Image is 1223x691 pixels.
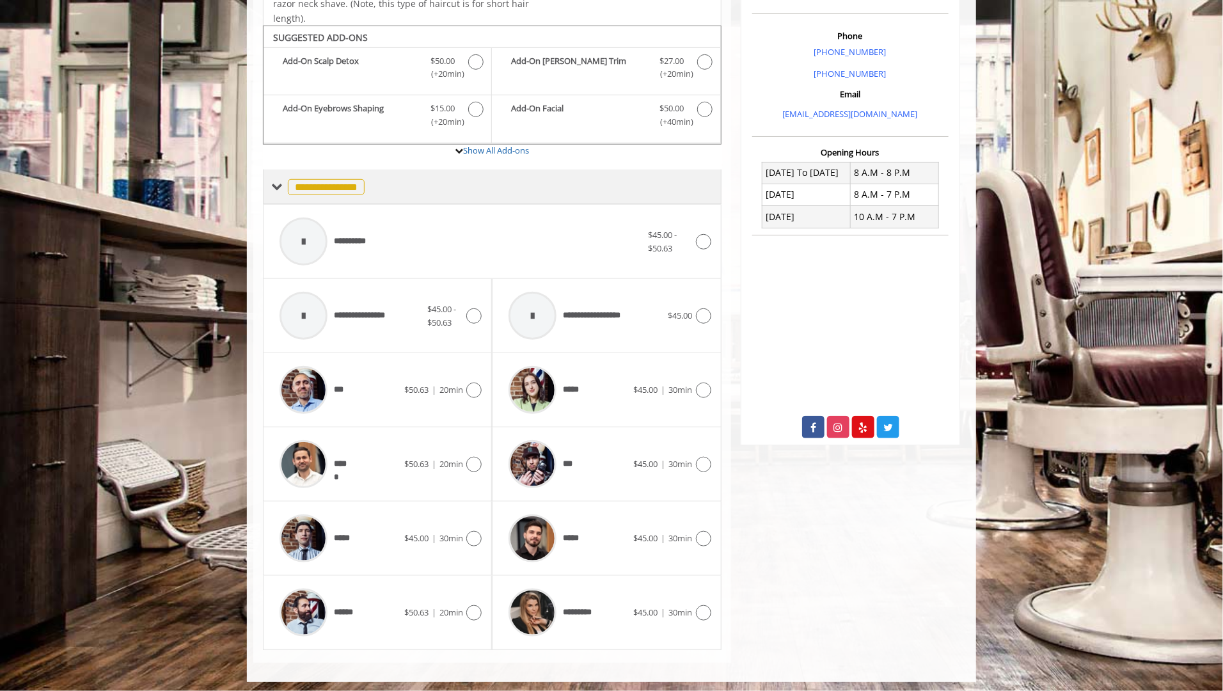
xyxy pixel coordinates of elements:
span: | [432,607,436,618]
td: 8 A.M - 8 P.M [850,162,938,184]
h3: Opening Hours [752,148,949,157]
span: 20min [439,384,463,395]
span: $45.00 - $50.63 [427,303,456,328]
span: | [432,384,436,395]
span: 30min [669,532,693,544]
td: [DATE] [762,206,851,228]
td: [DATE] [762,184,851,205]
a: Show All Add-ons [463,145,529,156]
span: $50.00 [660,102,684,115]
b: Add-On Facial [511,102,647,129]
b: Add-On Scalp Detox [283,54,418,81]
span: 30min [439,532,463,544]
h3: Phone [755,31,945,40]
span: $50.63 [404,607,429,618]
a: [EMAIL_ADDRESS][DOMAIN_NAME] [783,108,918,120]
span: $50.63 [404,458,429,470]
span: $45.00 [634,458,658,470]
span: | [432,458,436,470]
span: $45.00 [668,310,693,321]
b: SUGGESTED ADD-ONS [273,31,368,44]
td: 8 A.M - 7 P.M [850,184,938,205]
label: Add-On Facial [498,102,714,132]
span: $45.00 [634,532,658,544]
span: $15.00 [430,102,455,115]
span: | [432,532,436,544]
div: The Made Man Haircut Add-onS [263,26,722,145]
span: 20min [439,607,463,618]
span: (+20min ) [424,115,462,129]
label: Add-On Beard Trim [498,54,714,84]
label: Add-On Eyebrows Shaping [270,102,485,132]
span: $45.00 [404,532,429,544]
b: Add-On Eyebrows Shaping [283,102,418,129]
td: [DATE] To [DATE] [762,162,851,184]
span: (+20min ) [653,67,691,81]
span: $50.63 [404,384,429,395]
span: $50.00 [430,54,455,68]
span: $45.00 [634,384,658,395]
span: | [661,607,666,618]
label: Add-On Scalp Detox [270,54,485,84]
span: 30min [669,458,693,470]
span: $45.00 [634,607,658,618]
span: 30min [669,607,693,618]
h3: Email [755,90,945,99]
span: 30min [669,384,693,395]
a: [PHONE_NUMBER] [814,68,887,79]
span: | [661,532,666,544]
b: Add-On [PERSON_NAME] Trim [511,54,647,81]
a: [PHONE_NUMBER] [814,46,887,58]
span: (+20min ) [424,67,462,81]
span: | [661,384,666,395]
span: 20min [439,458,463,470]
span: | [661,458,666,470]
span: (+40min ) [653,115,691,129]
span: $27.00 [660,54,684,68]
span: $45.00 - $50.63 [648,229,677,254]
td: 10 A.M - 7 P.M [850,206,938,228]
